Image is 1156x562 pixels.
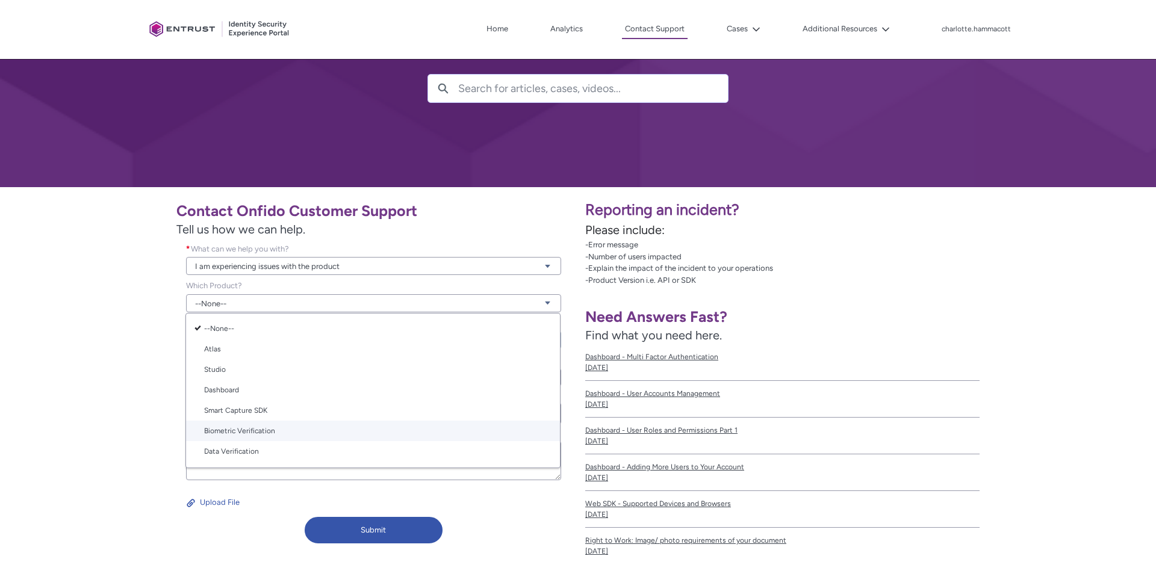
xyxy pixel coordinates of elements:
a: I am experiencing issues with the product [186,257,561,275]
a: --None-- [186,294,561,312]
button: Additional Resources [800,20,893,38]
a: Dashboard - Adding More Users to Your Account[DATE] [585,454,980,491]
a: Dashboard [186,380,560,400]
p: charlotte.hammacott [942,25,1011,34]
a: Web SDK - Supported Devices and Browsers[DATE] [585,491,980,528]
p: -Error message -Number of users impacted -Explain the impact of the incident to your operations -... [585,239,1149,286]
lightning-formatted-date-time: [DATE] [585,363,608,372]
a: Analytics, opens in new tab [547,20,586,38]
span: required [186,243,191,255]
h1: Contact Onfido Customer Support [176,202,571,220]
lightning-formatted-date-time: [DATE] [585,474,608,482]
lightning-formatted-date-time: [DATE] [585,510,608,519]
h1: Need Answers Fast? [585,307,980,326]
span: Dashboard - User Roles and Permissions Part 1 [585,425,980,436]
a: Dashboard - User Accounts Management[DATE] [585,381,980,418]
lightning-formatted-date-time: [DATE] [585,400,608,409]
a: Biometric Verification [186,421,560,441]
button: Search [428,75,458,102]
a: Document Reports [186,462,560,482]
span: Which Product? [186,281,242,290]
span: Dashboard - Multi Factor Authentication [585,351,980,362]
button: Cases [724,20,763,38]
p: Reporting an incident? [585,199,1149,221]
a: Atlas [186,339,560,359]
lightning-formatted-date-time: [DATE] [585,547,608,555]
span: What can we help you with? [191,244,289,253]
p: Please include: [585,221,1149,239]
button: Upload File [186,493,240,512]
a: Home [483,20,511,38]
a: Studio [186,359,560,380]
a: Smart Capture SDK [186,400,560,421]
a: Dashboard - Multi Factor Authentication[DATE] [585,344,980,381]
button: Submit [305,517,443,543]
a: --None-- [186,318,560,339]
span: Dashboard - User Accounts Management [585,388,980,399]
iframe: Qualified Messenger [942,283,1156,562]
lightning-formatted-date-time: [DATE] [585,437,608,445]
span: Web SDK - Supported Devices and Browsers [585,498,980,509]
a: Contact Support [622,20,688,39]
a: Data Verification [186,441,560,462]
a: Dashboard - User Roles and Permissions Part 1[DATE] [585,418,980,454]
span: Tell us how we can help. [176,220,571,238]
span: Dashboard - Adding More Users to Your Account [585,462,980,472]
span: Find what you need here. [585,328,722,342]
button: User Profile charlotte.hammacott [941,22,1011,34]
span: Right to Work: Image/ photo requirements of your document [585,535,980,546]
input: Search for articles, cases, videos... [458,75,728,102]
